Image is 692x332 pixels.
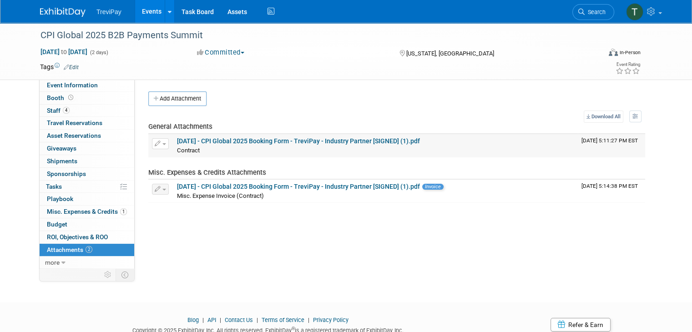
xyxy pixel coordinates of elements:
a: Event Information [40,79,134,91]
a: Edit [64,64,79,70]
button: Committed [194,48,248,57]
span: Booth [47,94,75,101]
span: Giveaways [47,145,76,152]
a: Misc. Expenses & Credits1 [40,206,134,218]
span: [US_STATE], [GEOGRAPHIC_DATA] [406,50,494,57]
span: Misc. Expenses & Credits [47,208,127,215]
span: | [200,317,206,323]
span: 1 [120,208,127,215]
div: Event Rating [616,62,640,67]
a: [DATE] - CPI Global 2025 Booking Form - TreviPay - Industry Partner [SIGNED] (1).pdf [177,183,420,190]
span: 2 [86,246,92,253]
span: Shipments [47,157,77,165]
a: Tasks [40,181,134,193]
div: In-Person [619,49,641,56]
a: Sponsorships [40,168,134,180]
a: Refer & Earn [551,318,611,332]
span: General Attachments [148,122,212,131]
span: | [217,317,223,323]
span: Upload Timestamp [581,183,638,189]
a: Asset Reservations [40,130,134,142]
a: Download All [584,111,623,123]
td: Tags [40,62,79,71]
td: Personalize Event Tab Strip [100,269,116,281]
span: Upload Timestamp [581,137,638,144]
img: Format-Inperson.png [609,49,618,56]
span: Booth not reserved yet [66,94,75,101]
a: Search [572,4,614,20]
a: Privacy Policy [313,317,349,323]
a: ROI, Objectives & ROO [40,231,134,243]
span: Playbook [47,195,73,202]
span: Travel Reservations [47,119,102,126]
td: Upload Timestamp [578,134,645,157]
span: ROI, Objectives & ROO [47,233,108,241]
a: Terms of Service [262,317,304,323]
span: Event Information [47,81,98,89]
img: ExhibitDay [40,8,86,17]
a: Staff4 [40,105,134,117]
div: CPI Global 2025 B2B Payments Summit [37,27,590,44]
td: Toggle Event Tabs [116,269,135,281]
span: | [306,317,312,323]
span: more [45,259,60,266]
a: more [40,257,134,269]
button: Add Attachment [148,91,207,106]
a: Shipments [40,155,134,167]
a: Blog [187,317,199,323]
a: Travel Reservations [40,117,134,129]
span: Search [585,9,606,15]
span: Staff [47,107,70,114]
sup: ® [292,326,295,331]
span: Misc. Expenses & Credits Attachments [148,168,266,176]
span: Tasks [46,183,62,190]
a: Playbook [40,193,134,205]
span: Contract [177,147,200,154]
div: Event Format [552,47,641,61]
a: Attachments2 [40,244,134,256]
span: | [254,317,260,323]
span: (2 days) [89,50,108,55]
span: [DATE] [DATE] [40,48,88,56]
a: API [207,317,216,323]
span: Invoice [422,184,444,190]
span: TreviPay [96,8,121,15]
span: to [60,48,68,55]
td: Upload Timestamp [578,180,645,202]
span: Asset Reservations [47,132,101,139]
a: Budget [40,218,134,231]
a: [DATE] - CPI Global 2025 Booking Form - TreviPay - Industry Partner [SIGNED] (1).pdf [177,137,420,145]
span: Attachments [47,246,92,253]
a: Giveaways [40,142,134,155]
img: Tara DePaepe [626,3,643,20]
span: Budget [47,221,67,228]
a: Contact Us [225,317,253,323]
a: Booth [40,92,134,104]
span: Sponsorships [47,170,86,177]
span: Misc. Expense Invoice (Contract) [177,192,264,199]
span: 4 [63,107,70,114]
